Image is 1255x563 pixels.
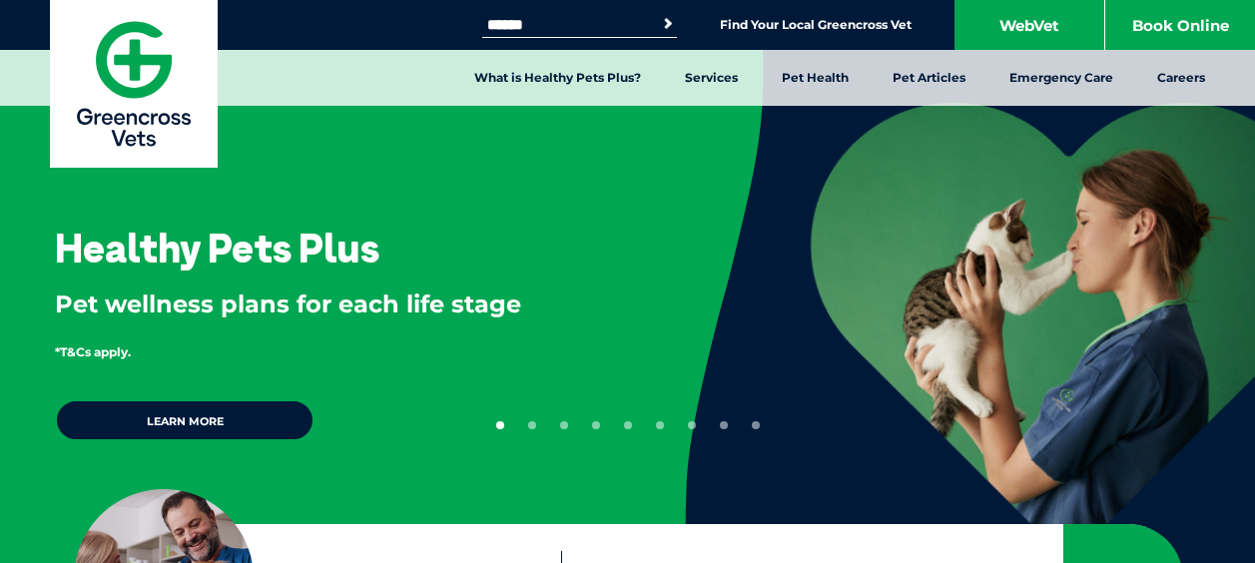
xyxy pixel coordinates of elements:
button: Search [658,14,678,34]
a: Pet Health [760,50,871,106]
button: 2 of 9 [528,421,536,429]
button: 1 of 9 [496,421,504,429]
h3: Healthy Pets Plus [55,228,379,268]
a: What is Healthy Pets Plus? [452,50,663,106]
button: 3 of 9 [560,421,568,429]
button: 8 of 9 [720,421,728,429]
button: 5 of 9 [624,421,632,429]
a: Pet Articles [871,50,987,106]
button: 6 of 9 [656,421,664,429]
button: 9 of 9 [752,421,760,429]
a: Services [663,50,760,106]
a: Careers [1135,50,1227,106]
button: 4 of 9 [592,421,600,429]
a: Learn more [55,399,314,441]
a: Emergency Care [987,50,1135,106]
span: *T&Cs apply. [55,344,131,359]
a: Find Your Local Greencross Vet [720,17,912,33]
button: 7 of 9 [688,421,696,429]
p: Pet wellness plans for each life stage [55,287,620,321]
